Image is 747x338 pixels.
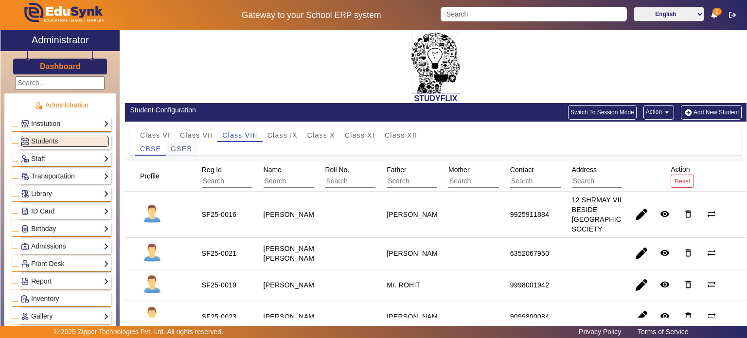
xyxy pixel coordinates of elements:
[264,175,351,188] input: Search
[411,33,460,94] img: 2da83ddf-6089-4dce-a9e2-416746467bdd
[31,295,59,302] span: Inventory
[572,175,659,188] input: Search
[180,132,213,139] span: Class VII
[202,280,237,290] div: SF25-0019
[707,311,716,321] mat-icon: sync_alt
[202,210,237,219] div: SF25-0016
[39,61,81,71] a: Dashboard
[21,138,29,145] img: Students.png
[387,166,406,174] span: Father
[125,94,747,103] h2: STUDYFLIX
[510,175,597,188] input: Search
[510,312,549,321] div: 9099800084
[707,280,716,289] mat-icon: sync_alt
[683,248,693,258] mat-icon: delete_outline
[448,175,535,188] input: Search
[683,311,693,321] mat-icon: delete_outline
[202,249,237,258] div: SF25-0021
[140,273,164,297] img: profile.png
[383,161,486,191] div: Father
[171,145,192,152] span: GSEB
[140,132,170,139] span: Class VI
[510,249,549,258] div: 6352067950
[264,166,282,174] span: Name
[192,10,430,20] h5: Gateway to your School ERP system
[21,136,109,147] a: Students
[510,166,534,174] span: Contact
[683,209,693,219] mat-icon: delete_outline
[574,325,626,338] a: Privacy Policy
[140,172,160,180] span: Profile
[264,313,321,320] staff-with-status: [PERSON_NAME]
[667,160,697,191] div: Action
[387,175,474,188] input: Search
[510,210,549,219] div: 9925911884
[569,161,671,191] div: Address
[16,76,105,89] input: Search...
[671,175,694,188] button: Reset
[264,245,321,262] staff-with-status: [PERSON_NAME] [PERSON_NAME]
[21,295,29,302] img: Inventory.png
[707,248,716,258] mat-icon: sync_alt
[140,241,164,266] img: profile.png
[130,105,430,115] div: Student Configuration
[507,161,609,191] div: Contact
[325,175,412,188] input: Search
[572,166,597,174] span: Address
[445,161,548,191] div: Mother
[660,311,670,321] mat-icon: remove_red_eye
[267,132,298,139] span: Class IX
[643,105,674,120] button: Action
[707,209,716,219] mat-icon: sync_alt
[222,132,257,139] span: Class VIII
[140,145,161,152] span: CBSE
[572,195,645,234] div: 12 SHRMAY VILLA BESIDE [GEOGRAPHIC_DATA] SOCIETY
[448,166,470,174] span: Mother
[260,161,363,191] div: Name
[683,108,694,117] img: add-new-student.png
[137,167,172,185] div: Profile
[21,293,109,304] a: Inventory
[0,30,120,51] a: Administrator
[441,7,626,21] input: Search
[140,304,164,329] img: profile.png
[660,248,670,258] mat-icon: remove_red_eye
[202,175,289,188] input: Search
[387,249,444,258] div: [PERSON_NAME]
[712,8,722,16] span: 1
[12,100,111,110] p: Administration
[660,280,670,289] mat-icon: remove_red_eye
[568,105,637,120] button: Switch To Session Mode
[681,105,741,120] button: Add New Student
[202,312,237,321] div: SF25-0023
[202,166,222,174] span: Reg Id
[54,327,224,337] p: © 2025 Zipper Technologies Pvt. Ltd. All rights reserved.
[385,132,417,139] span: Class XII
[34,101,43,110] img: Administration.png
[633,325,693,338] a: Terms of Service
[264,211,321,218] staff-with-status: [PERSON_NAME]
[660,209,670,219] mat-icon: remove_red_eye
[387,210,444,219] div: [PERSON_NAME]
[40,62,81,71] h3: Dashboard
[264,281,321,289] staff-with-status: [PERSON_NAME]
[307,132,335,139] span: Class X
[325,166,349,174] span: Roll No.
[683,280,693,289] mat-icon: delete_outline
[510,280,549,290] div: 9998001942
[198,161,301,191] div: Reg Id
[31,137,58,145] span: Students
[387,312,444,321] div: [PERSON_NAME]
[387,280,420,290] div: Mr. ROHIT
[321,161,424,191] div: Roll No.
[32,34,89,46] h2: Administrator
[140,202,164,227] img: profile.png
[345,132,375,139] span: Class XI
[662,107,672,117] mat-icon: arrow_drop_down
